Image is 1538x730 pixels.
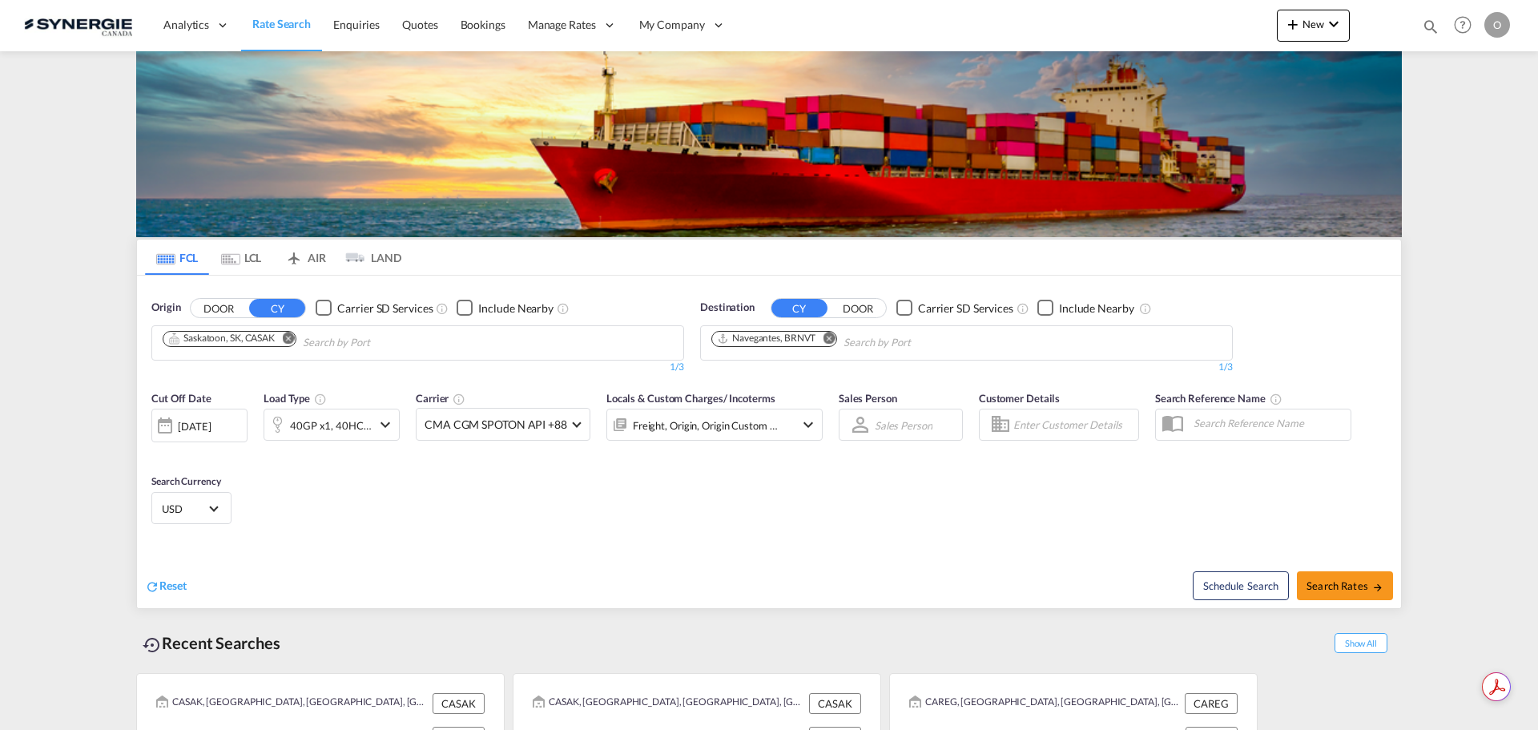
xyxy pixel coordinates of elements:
md-chips-wrap: Chips container. Use arrow keys to select chips. [709,326,1002,356]
div: O [1484,12,1510,38]
div: CASAK [809,693,861,714]
div: [DATE] [151,409,248,442]
md-chips-wrap: Chips container. Use arrow keys to select chips. [160,326,461,356]
button: Remove [812,332,836,348]
button: DOOR [830,299,886,317]
button: icon-plus 400-fgNewicon-chevron-down [1277,10,1350,42]
div: Press delete to remove this chip. [717,332,819,345]
input: Search Reference Name [1186,411,1351,435]
span: Search Rates [1306,579,1383,592]
div: CASAK [433,693,485,714]
div: 1/3 [151,361,684,374]
span: My Company [639,17,705,33]
md-icon: icon-chevron-down [376,415,395,434]
button: Note: By default Schedule search will only considerorigin ports, destination ports and cut off da... [1193,571,1289,600]
div: CASAK, Saskatoon, SK, Canada, North America, Americas [533,693,805,714]
span: Manage Rates [528,17,596,33]
md-icon: icon-refresh [145,579,159,594]
div: Include Nearby [1059,300,1134,317]
md-icon: icon-backup-restore [143,635,162,655]
div: Freight Origin Origin Custom Destination Destination Custom Factory Stuffing [633,414,779,437]
div: Carrier SD Services [918,300,1013,317]
md-icon: icon-chevron-down [1324,14,1343,34]
span: Sales Person [839,392,897,405]
md-icon: icon-arrow-right [1372,582,1383,593]
div: Navegantes, BRNVT [717,332,815,345]
div: Include Nearby [478,300,554,317]
span: Search Currency [151,475,221,487]
span: Search Reference Name [1155,392,1282,405]
md-icon: Unchecked: Search for CY (Container Yard) services for all selected carriers.Checked : Search for... [1017,302,1029,315]
span: Origin [151,300,180,316]
div: Carrier SD Services [337,300,433,317]
div: 40GP x1 40HC x1icon-chevron-down [264,409,400,441]
span: Customer Details [979,392,1060,405]
md-datepicker: Select [151,441,163,462]
div: 1/3 [700,361,1233,374]
div: Saskatoon, SK, CASAK [168,332,275,345]
div: CAREG [1185,693,1238,714]
button: DOOR [191,299,247,317]
span: Help [1449,11,1476,38]
md-tab-item: LAND [337,240,401,275]
span: Carrier [416,392,465,405]
div: Recent Searches [136,625,287,661]
md-icon: Your search will be saved by the below given name [1270,393,1282,405]
div: Help [1449,11,1484,40]
md-icon: icon-chevron-down [799,415,818,434]
md-icon: The selected Trucker/Carrierwill be displayed in the rate results If the rates are from another f... [453,393,465,405]
md-checkbox: Checkbox No Ink [896,300,1013,317]
span: Enquiries [333,18,380,31]
span: Cut Off Date [151,392,211,405]
md-icon: Unchecked: Ignores neighbouring ports when fetching rates.Checked : Includes neighbouring ports w... [557,302,570,315]
md-checkbox: Checkbox No Ink [1037,300,1134,317]
div: icon-magnify [1422,18,1439,42]
div: icon-refreshReset [145,578,187,595]
span: USD [162,502,207,516]
md-select: Select Currency: $ USDUnited States Dollar [160,497,223,520]
md-icon: icon-information-outline [314,393,327,405]
span: Show All [1335,633,1387,653]
span: Load Type [264,392,327,405]
span: Bookings [461,18,505,31]
md-icon: icon-airplane [284,248,304,260]
button: CY [771,299,827,317]
input: Chips input. [843,330,996,356]
span: / Incoterms [723,392,775,405]
md-icon: Unchecked: Ignores neighbouring ports when fetching rates.Checked : Includes neighbouring ports w... [1139,302,1152,315]
img: 1f56c880d42311ef80fc7dca854c8e59.png [24,7,132,43]
span: Destination [700,300,755,316]
md-pagination-wrapper: Use the left and right arrow keys to navigate between tabs [145,240,401,275]
span: New [1283,18,1343,30]
md-tab-item: FCL [145,240,209,275]
input: Enter Customer Details [1013,413,1133,437]
md-tab-item: LCL [209,240,273,275]
img: LCL+%26+FCL+BACKGROUND.png [136,51,1402,237]
button: Remove [272,332,296,348]
span: Reset [159,579,187,592]
md-checkbox: Checkbox No Ink [457,300,554,317]
div: 40GP x1 40HC x1 [290,414,372,437]
button: CY [249,299,305,317]
span: Quotes [402,18,437,31]
input: Chips input. [303,330,455,356]
span: Rate Search [252,17,311,30]
div: Press delete to remove this chip. [168,332,278,345]
span: Locals & Custom Charges [606,392,775,405]
div: [DATE] [178,419,211,434]
md-checkbox: Checkbox No Ink [316,300,433,317]
md-icon: icon-magnify [1422,18,1439,35]
md-icon: icon-plus 400-fg [1283,14,1302,34]
div: CAREG, Regina, SK, Canada, North America, Americas [909,693,1181,714]
span: CMA CGM SPOTON API +88 [425,417,567,433]
div: CASAK, Saskatoon, SK, Canada, North America, Americas [156,693,429,714]
button: Search Ratesicon-arrow-right [1297,571,1393,600]
md-tab-item: AIR [273,240,337,275]
span: Analytics [163,17,209,33]
div: OriginDOOR CY Checkbox No InkUnchecked: Search for CY (Container Yard) services for all selected ... [137,276,1401,608]
md-select: Sales Person [873,413,934,437]
div: Freight Origin Origin Custom Destination Destination Custom Factory Stuffingicon-chevron-down [606,409,823,441]
md-icon: Unchecked: Search for CY (Container Yard) services for all selected carriers.Checked : Search for... [436,302,449,315]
